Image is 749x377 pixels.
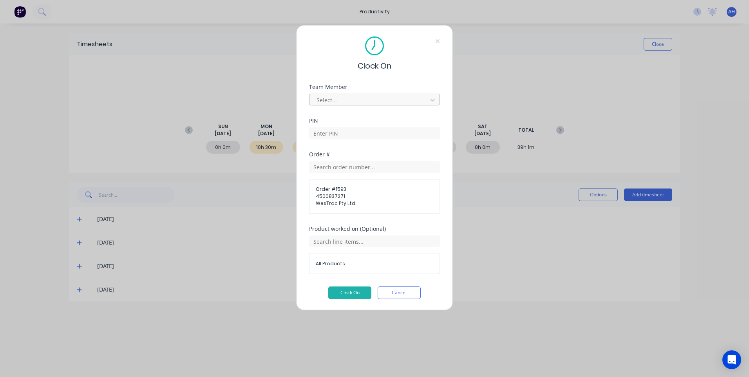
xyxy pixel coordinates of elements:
[309,226,440,232] div: Product worked on (Optional)
[309,236,440,247] input: Search line items...
[358,60,391,72] span: Clock On
[309,84,440,90] div: Team Member
[316,260,433,267] span: All Products
[316,186,433,193] span: Order # 1593
[309,127,440,139] input: Enter PIN
[316,200,433,207] span: WesTrac Pty Ltd
[316,193,433,200] span: 4500837271
[309,161,440,173] input: Search order number...
[378,286,421,299] button: Cancel
[309,118,440,123] div: PIN
[722,350,741,369] div: Open Intercom Messenger
[309,152,440,157] div: Order #
[328,286,371,299] button: Clock On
